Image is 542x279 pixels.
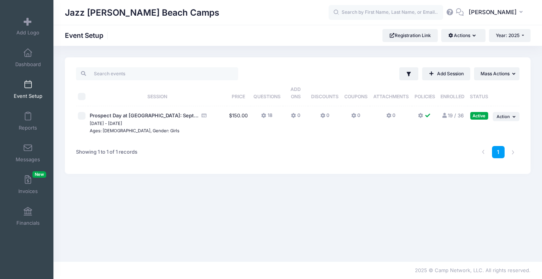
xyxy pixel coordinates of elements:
[469,8,517,16] span: [PERSON_NAME]
[76,67,238,80] input: Search events
[16,220,40,226] span: Financials
[468,80,491,106] th: Status
[283,80,308,106] th: Add Ons
[253,94,281,99] span: Questions
[227,106,250,140] td: $150.00
[311,94,339,99] span: Discounts
[493,112,519,121] button: Action
[90,112,198,118] span: Prospect Day at [GEOGRAPHIC_DATA]: Sept...
[464,4,531,21] button: [PERSON_NAME]
[16,29,39,36] span: Add Logo
[88,80,227,106] th: Session
[10,203,46,230] a: Financials
[438,80,468,106] th: Enrolled
[10,76,46,103] a: Event Setup
[90,121,122,126] small: [DATE] - [DATE]
[10,108,46,135] a: Reports
[496,32,519,38] span: Year: 2025
[481,71,510,76] span: Mass Actions
[329,5,443,20] input: Search by First Name, Last Name, or Email...
[344,94,368,99] span: Coupons
[227,80,250,106] th: Price
[412,80,438,106] th: Policies
[10,44,46,71] a: Dashboard
[422,67,470,80] a: Add Session
[76,143,137,161] div: Showing 1 to 1 of 1 records
[65,31,110,39] h1: Event Setup
[373,94,409,99] span: Attachments
[65,4,219,21] h1: Jazz [PERSON_NAME] Beach Camps
[492,146,505,159] a: 1
[14,93,42,99] span: Event Setup
[10,171,46,198] a: InvoicesNew
[441,29,485,42] button: Actions
[489,29,531,42] button: Year: 2025
[370,80,412,106] th: Attachments
[320,112,329,123] button: 0
[290,86,301,99] span: Add Ons
[474,67,519,80] button: Mass Actions
[415,94,435,99] span: Policies
[16,156,40,163] span: Messages
[15,61,41,68] span: Dashboard
[470,112,488,119] div: Active
[201,113,207,118] i: Accepting Credit Card Payments
[32,171,46,178] span: New
[341,80,370,106] th: Coupons
[10,13,46,39] a: Add Logo
[291,112,300,123] button: 0
[497,114,510,119] span: Action
[10,139,46,166] a: Messages
[18,188,38,195] span: Invoices
[382,29,438,42] a: Registration Link
[261,112,272,123] button: 18
[250,80,283,106] th: Questions
[351,112,360,123] button: 0
[19,125,37,131] span: Reports
[90,128,179,133] small: Ages: [DEMOGRAPHIC_DATA], Gender: Girls
[415,267,531,273] span: 2025 © Camp Network, LLC. All rights reserved.
[308,80,341,106] th: Discounts
[386,112,395,123] button: 0
[442,112,464,118] a: 19 / 36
